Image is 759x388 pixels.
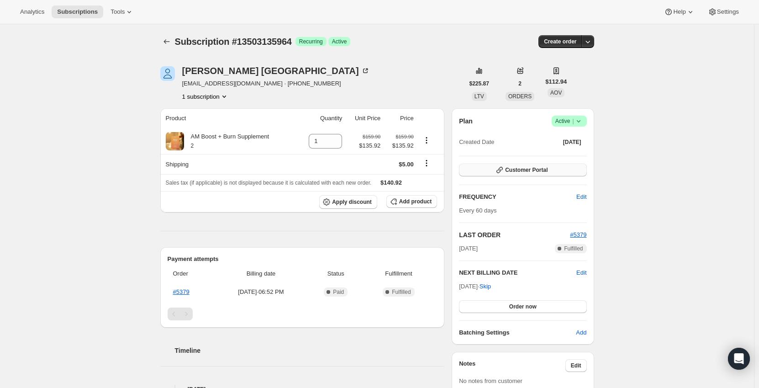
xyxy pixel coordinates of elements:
a: #5379 [173,288,190,295]
span: | [572,117,574,125]
span: Order now [509,303,537,310]
span: $112.94 [545,77,567,86]
span: [DATE] [459,244,478,253]
button: Customer Portal [459,164,586,176]
span: LTV [474,93,484,100]
button: Order now [459,300,586,313]
span: $5.00 [399,161,414,168]
h6: Batching Settings [459,328,576,337]
span: Billing date [216,269,306,278]
small: $159.90 [396,134,414,139]
span: Active [555,117,583,126]
button: Edit [576,268,586,277]
span: Recurring [299,38,323,45]
span: Subscription #13503135964 [175,37,292,47]
span: [DATE] · [459,283,491,290]
div: Open Intercom Messenger [728,348,750,370]
button: Product actions [182,92,229,101]
th: Product [160,108,297,128]
span: No notes from customer [459,377,522,384]
th: Price [383,108,416,128]
span: Fulfillment [366,269,432,278]
button: Shipping actions [419,158,434,168]
span: Edit [571,362,581,369]
h2: Timeline [175,346,445,355]
span: Customer Portal [505,166,548,174]
button: Settings [702,5,744,18]
th: Quantity [297,108,345,128]
span: Sarah Kiel [160,66,175,81]
span: Paid [333,288,344,296]
span: [DATE] [563,138,581,146]
th: Order [168,264,214,284]
button: Edit [565,359,587,372]
button: Skip [474,279,496,294]
span: Analytics [20,8,44,16]
span: Status [311,269,360,278]
small: $159.90 [363,134,380,139]
button: $225.87 [464,77,495,90]
span: $135.92 [359,141,380,150]
span: Every 60 days [459,207,496,214]
button: [DATE] [558,136,587,149]
th: Shipping [160,154,297,174]
h2: Payment attempts [168,255,437,264]
button: Analytics [15,5,50,18]
button: Product actions [419,135,434,145]
span: 2 [518,80,522,87]
img: product img [166,132,184,150]
button: Subscriptions [52,5,103,18]
button: 2 [513,77,527,90]
span: ORDERS [508,93,532,100]
button: Add product [386,195,437,208]
button: Subscriptions [160,35,173,48]
span: Fulfilled [392,288,411,296]
span: $135.92 [386,141,413,150]
h2: Plan [459,117,473,126]
h2: LAST ORDER [459,230,570,239]
span: Create order [544,38,576,45]
small: 2 [191,143,194,149]
span: Created Date [459,138,494,147]
span: Add product [399,198,432,205]
span: Subscriptions [57,8,98,16]
button: Add [570,325,592,340]
button: #5379 [570,230,586,239]
span: $140.92 [380,179,402,186]
h3: Notes [459,359,565,372]
button: Edit [571,190,592,204]
span: [EMAIL_ADDRESS][DOMAIN_NAME] · [PHONE_NUMBER] [182,79,370,88]
span: Skip [480,282,491,291]
span: Tools [111,8,125,16]
button: Apply discount [319,195,377,209]
span: Apply discount [332,198,372,206]
span: AOV [550,90,562,96]
span: Help [673,8,685,16]
span: Edit [576,192,586,202]
span: Fulfilled [564,245,583,252]
a: #5379 [570,231,586,238]
div: [PERSON_NAME] [GEOGRAPHIC_DATA] [182,66,370,75]
button: Tools [105,5,139,18]
div: AM Boost + Burn Supplement [184,132,269,150]
span: $225.87 [469,80,489,87]
span: Add [576,328,586,337]
h2: NEXT BILLING DATE [459,268,576,277]
h2: FREQUENCY [459,192,576,202]
button: Help [659,5,700,18]
button: Create order [538,35,582,48]
span: Settings [717,8,739,16]
span: Active [332,38,347,45]
nav: Pagination [168,308,437,320]
span: Sales tax (if applicable) is not displayed because it is calculated with each new order. [166,180,372,186]
th: Unit Price [345,108,383,128]
span: [DATE] · 06:52 PM [216,287,306,297]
